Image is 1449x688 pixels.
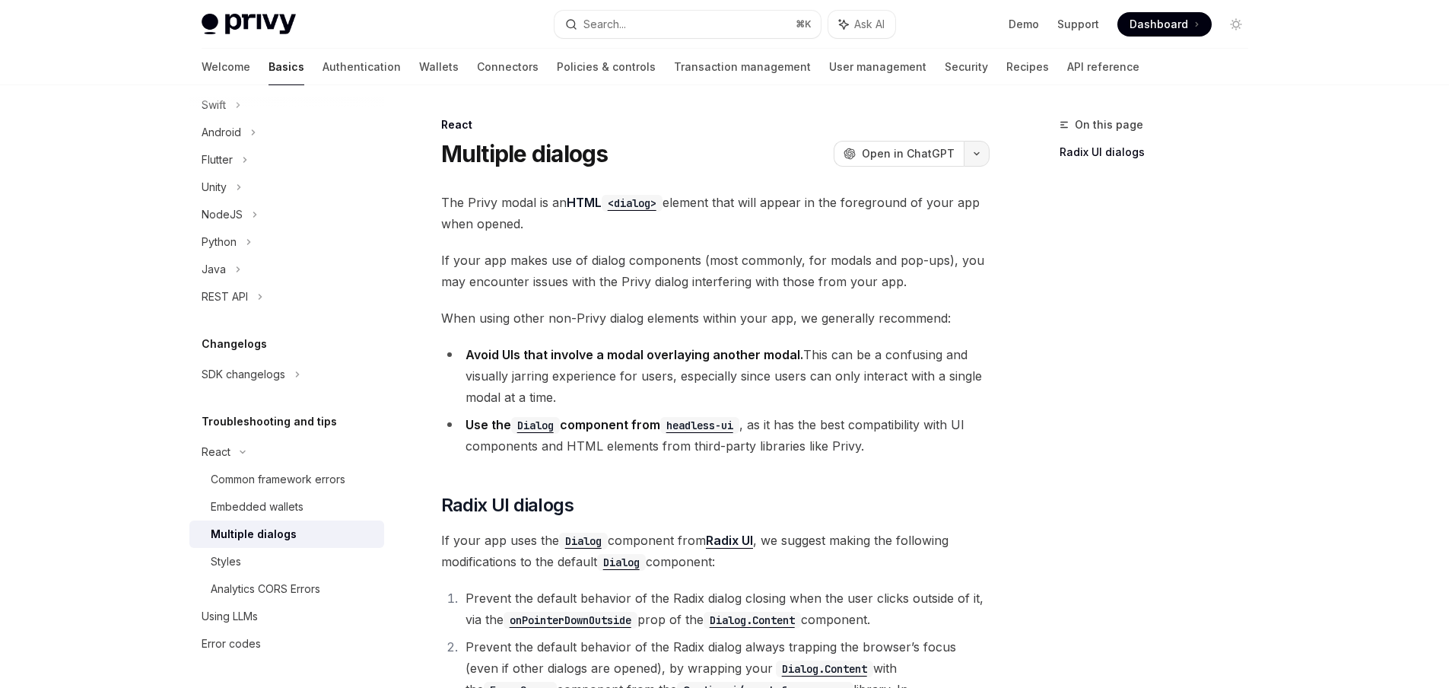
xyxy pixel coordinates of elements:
a: HTML<dialog> [567,195,663,210]
code: headless-ui [660,417,739,434]
button: Ask AI [828,11,895,38]
span: The Privy modal is an element that will appear in the foreground of your app when opened. [441,192,990,234]
a: User management [829,49,926,85]
a: API reference [1067,49,1139,85]
div: Python [202,233,237,251]
div: React [441,117,990,132]
a: Common framework errors [189,466,384,493]
div: Multiple dialogs [211,525,297,543]
a: Recipes [1006,49,1049,85]
span: Dashboard [1130,17,1188,32]
a: Policies & controls [557,49,656,85]
div: Error codes [202,635,261,653]
a: Radix UI [706,533,753,549]
a: Authentication [323,49,401,85]
a: Dialog.Content [704,612,801,627]
h5: Changelogs [202,335,267,353]
div: Flutter [202,151,233,169]
span: When using other non-Privy dialog elements within your app, we generally recommend: [441,307,990,329]
a: Security [945,49,988,85]
span: ⌘ K [796,18,812,30]
a: Welcome [202,49,250,85]
a: Dialog.Content [773,661,873,676]
div: Analytics CORS Errors [211,580,320,598]
div: Java [202,260,226,279]
li: Prevent the default behavior of the Radix dialog closing when the user clicks outside of it, via ... [461,588,990,630]
code: onPointerDownOutside [504,612,637,629]
code: <dialog> [602,195,663,212]
div: Common framework errors [211,470,345,489]
a: Multiple dialogs [189,521,384,548]
button: Toggle dark mode [1224,12,1248,37]
a: Support [1057,17,1099,32]
span: Ask AI [854,17,885,32]
div: Search... [583,15,626,33]
div: Android [202,123,241,142]
div: Styles [211,553,241,571]
span: Open in ChatGPT [862,146,955,161]
li: This can be a confusing and visually jarring experience for users, especially since users can onl... [441,344,990,408]
button: Search...⌘K [554,11,821,38]
code: Dialog.Content [776,661,873,677]
a: headless-ui [660,417,739,432]
div: Unity [202,178,227,196]
span: If your app uses the component from , we suggest making the following modifications to the defaul... [441,530,990,572]
a: Demo [1009,17,1039,32]
a: Analytics CORS Errors [189,575,384,603]
div: REST API [202,288,248,306]
a: Using LLMs [189,603,384,630]
div: NodeJS [202,205,243,224]
div: SDK changelogs [202,365,285,384]
a: Embedded wallets [189,493,384,521]
a: Basics [269,49,304,85]
code: Dialog.Content [704,612,801,629]
h5: Troubleshooting and tips [202,412,337,431]
h1: Multiple dialogs [441,140,609,167]
a: Dialog [511,417,560,432]
a: Radix UI dialogs [1060,140,1260,164]
code: Dialog [511,417,560,434]
a: Error codes [189,630,384,658]
span: If your app makes use of dialog components (most commonly, for modals and pop-ups), you may encou... [441,250,990,292]
a: Connectors [477,49,539,85]
span: Radix UI dialogs [441,493,574,518]
a: Dashboard [1117,12,1212,37]
div: Using LLMs [202,607,258,626]
img: light logo [202,14,296,35]
a: Transaction management [674,49,811,85]
li: , as it has the best compatibility with UI components and HTML elements from third-party librarie... [441,414,990,457]
div: Embedded wallets [211,498,303,516]
div: React [202,443,230,461]
a: Dialog [559,533,608,548]
button: Open in ChatGPT [834,141,964,167]
a: onPointerDownOutside [504,612,637,627]
code: Dialog [559,533,608,549]
a: Styles [189,548,384,575]
code: Dialog [597,554,646,571]
span: On this page [1075,116,1143,134]
a: Dialog [597,554,646,569]
strong: Use the component from [466,417,739,432]
a: Wallets [419,49,459,85]
strong: Avoid UIs that involve a modal overlaying another modal. [466,347,803,362]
